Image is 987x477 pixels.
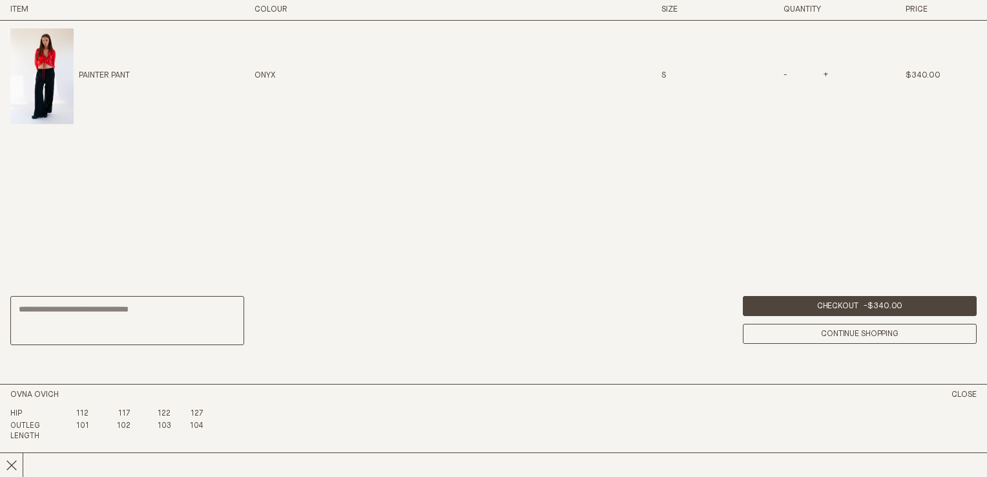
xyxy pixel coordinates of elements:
div: $340.00 [906,70,977,81]
img: Painter Pant [10,28,74,124]
td: 103 [149,421,179,447]
a: Painter PantPainter Pant [10,28,130,124]
a: Home [10,390,59,399]
div: S [661,70,732,81]
button: Close Cart [951,390,977,401]
span: $340.00 [868,302,902,310]
th: HIP [10,409,66,422]
td: 117 [99,409,149,422]
td: 112 [66,409,98,422]
td: 101 [66,421,98,447]
h3: Price [906,5,977,16]
a: Checkout -$340.00 [743,296,977,316]
span: + [822,72,828,80]
div: Onyx [255,70,448,81]
td: 122 [149,409,179,422]
a: Continue Shopping [743,324,977,344]
h3: Colour [255,5,448,16]
p: Painter Pant [79,70,130,81]
h3: Quantity [784,5,855,16]
h3: Size [661,5,732,16]
th: OUTLEG LENGTH [10,421,66,447]
td: 102 [99,421,149,447]
td: 127 [179,409,214,422]
span: - [784,72,789,80]
td: 104 [179,421,214,447]
h3: Item [10,5,203,16]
